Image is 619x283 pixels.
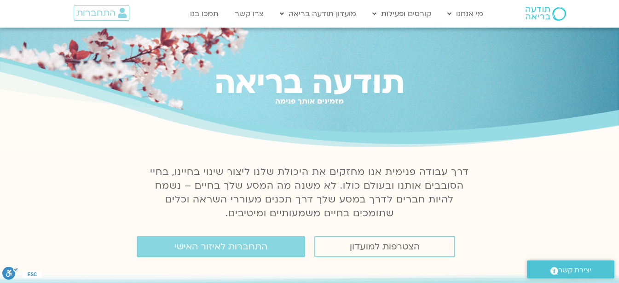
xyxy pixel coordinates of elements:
[174,242,267,252] span: התחברות לאיזור האישי
[368,5,436,23] a: קורסים ופעילות
[275,5,361,23] a: מועדון תודעה בריאה
[350,242,420,252] span: הצטרפות למועדון
[185,5,223,23] a: תמכו בנו
[558,264,591,277] span: יצירת קשר
[314,236,455,257] a: הצטרפות למועדון
[443,5,488,23] a: מי אנחנו
[527,260,614,278] a: יצירת קשר
[230,5,268,23] a: צרו קשר
[137,236,305,257] a: התחברות לאיזור האישי
[526,7,566,21] img: תודעה בריאה
[76,8,116,18] span: התחברות
[145,165,474,220] p: דרך עבודה פנימית אנו מחזקים את היכולת שלנו ליצור שינוי בחיינו, בחיי הסובבים אותנו ובעולם כולו. לא...
[74,5,129,21] a: התחברות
